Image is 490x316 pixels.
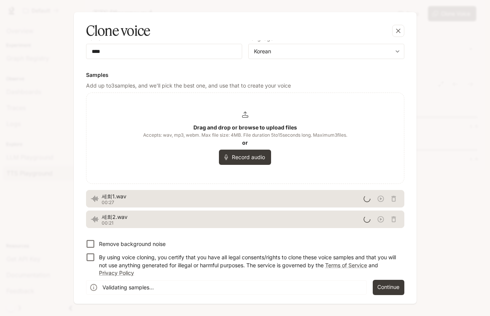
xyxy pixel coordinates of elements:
[99,240,166,248] p: Remove background noise
[373,280,404,295] button: Continue
[254,48,392,55] div: Korean
[248,36,273,41] p: Language
[99,270,134,276] a: Privacy Policy
[99,254,398,276] p: By using voice cloning, you certify that you have all legal consents/rights to clone these voice ...
[102,281,154,294] div: Validating samples...
[219,150,271,165] button: Record audio
[325,262,367,268] a: Terms of Service
[102,213,364,221] span: 세희2.wav
[86,71,404,79] h6: Samples
[102,193,364,200] span: 세희1.wav
[249,48,404,55] div: Korean
[242,139,248,146] b: or
[193,124,297,131] b: Drag and drop or browse to upload files
[86,21,150,40] h5: Clone voice
[102,221,364,225] p: 00:21
[143,131,347,139] span: Accepts: wav, mp3, webm. Max file size: 4MB. File duration 5 to 15 seconds long. Maximum 3 files.
[102,200,364,205] p: 00:27
[86,36,101,41] p: Name
[86,82,404,89] p: Add up to 3 samples, and we'll pick the best one, and use that to create your voice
